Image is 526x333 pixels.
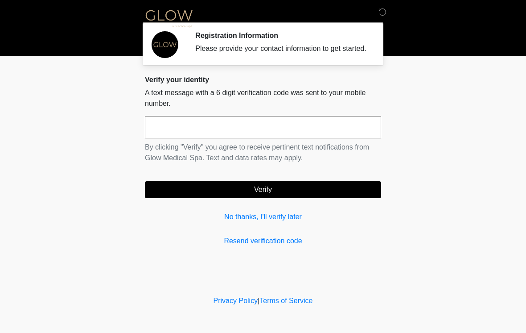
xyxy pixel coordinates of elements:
a: Resend verification code [145,236,381,246]
a: No thanks, I'll verify later [145,212,381,222]
h2: Verify your identity [145,75,381,84]
p: A text message with a 6 digit verification code was sent to your mobile number. [145,87,381,109]
button: Verify [145,181,381,198]
img: Agent Avatar [152,31,178,58]
p: By clicking "Verify" you agree to receive pertinent text notifications from Glow Medical Spa. Tex... [145,142,381,163]
a: Privacy Policy [214,297,258,304]
a: Terms of Service [259,297,312,304]
a: | [258,297,259,304]
div: Please provide your contact information to get started. [195,43,368,54]
img: Glow Medical Spa Logo [136,7,202,29]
